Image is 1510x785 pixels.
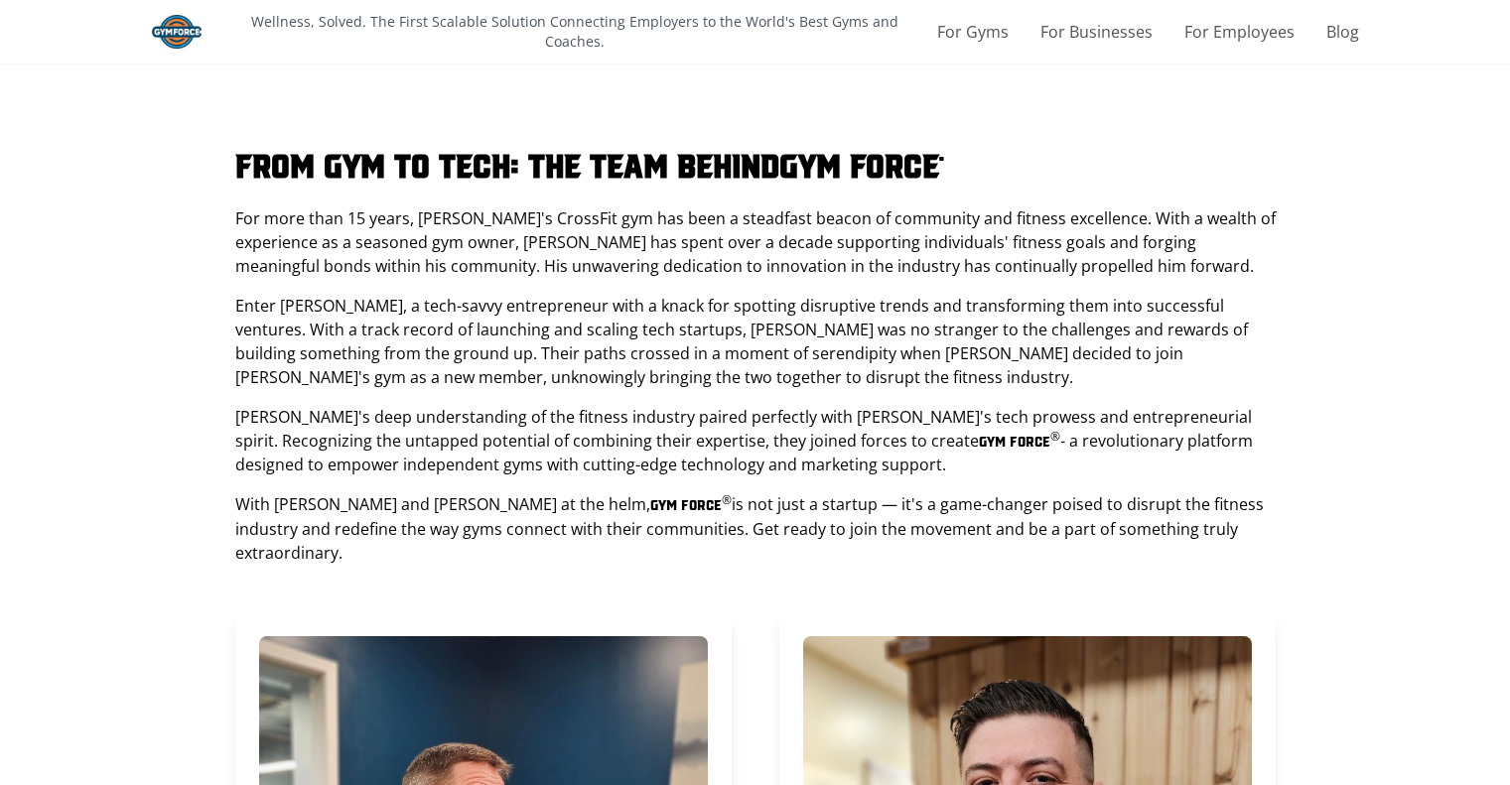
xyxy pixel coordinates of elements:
p: [PERSON_NAME]'s deep understanding of the fitness industry paired perfectly with [PERSON_NAME]'s ... [235,405,1276,476]
span: ® [1050,428,1060,445]
span: Gym Force [979,433,1050,449]
p: For more than 15 years, [PERSON_NAME]'s CrossFit gym has been a steadfast beacon of community and... [235,206,1276,278]
h1: From Gym to Tech: The Team Behind [235,143,1276,183]
a: For Employees [1184,20,1295,44]
img: Gym Force Logo [152,15,202,49]
a: Blog [1326,20,1359,44]
a: For Gyms [937,20,1009,44]
span: Gym Force [779,145,939,181]
span: ® [722,491,732,508]
p: With [PERSON_NAME] and [PERSON_NAME] at the helm, is not just a startup — it's a game-changer poi... [235,492,1276,564]
p: Enter [PERSON_NAME], a tech-savvy entrepreneur with a knack for spotting disruptive trends and tr... [235,294,1276,389]
p: Wellness, Solved. The First Scalable Solution Connecting Employers to the World's Best Gyms and C... [221,12,929,52]
a: For Businesses [1040,20,1153,44]
span: ® [939,154,944,166]
span: Gym Force [650,497,722,513]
